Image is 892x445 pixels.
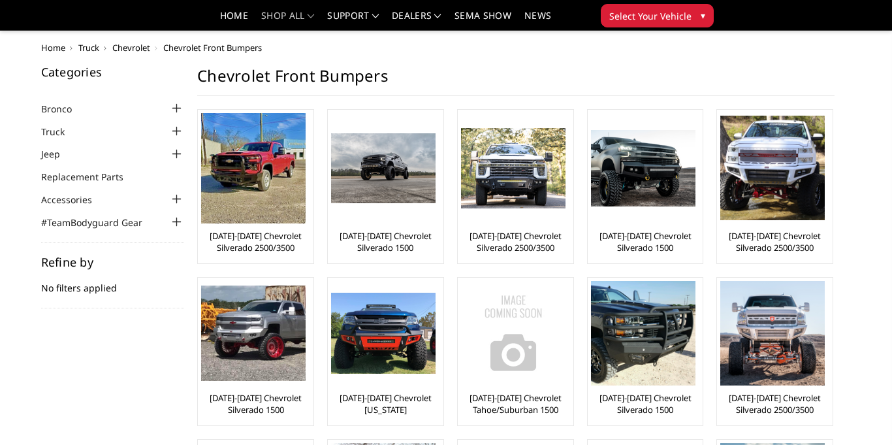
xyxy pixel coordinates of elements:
[261,11,314,30] a: shop all
[78,42,99,54] a: Truck
[41,256,185,308] div: No filters applied
[454,11,511,30] a: SEMA Show
[201,230,310,254] a: [DATE]-[DATE] Chevrolet Silverado 2500/3500
[41,170,140,184] a: Replacement Parts
[392,11,441,30] a: Dealers
[524,11,551,30] a: News
[41,125,81,139] a: Truck
[461,230,570,254] a: [DATE]-[DATE] Chevrolet Silverado 2500/3500
[591,392,700,416] a: [DATE]-[DATE] Chevrolet Silverado 1500
[41,256,185,268] h5: Refine by
[461,392,570,416] a: [DATE]-[DATE] Chevrolet Tahoe/Suburban 1500
[461,281,570,386] a: No Image
[41,193,108,206] a: Accessories
[41,66,185,78] h5: Categories
[41,216,159,229] a: #TeamBodyguard Gear
[201,392,310,416] a: [DATE]-[DATE] Chevrolet Silverado 1500
[720,392,829,416] a: [DATE]-[DATE] Chevrolet Silverado 2500/3500
[461,281,565,386] img: No Image
[41,147,76,161] a: Jeep
[112,42,150,54] a: Chevrolet
[220,11,248,30] a: Home
[197,66,835,96] h1: Chevrolet Front Bumpers
[327,11,379,30] a: Support
[701,8,705,22] span: ▾
[609,9,692,23] span: Select Your Vehicle
[41,42,65,54] a: Home
[720,230,829,254] a: [DATE]-[DATE] Chevrolet Silverado 2500/3500
[591,230,700,254] a: [DATE]-[DATE] Chevrolet Silverado 1500
[601,4,714,27] button: Select Your Vehicle
[331,392,440,416] a: [DATE]-[DATE] Chevrolet [US_STATE]
[41,102,88,116] a: Bronco
[331,230,440,254] a: [DATE]-[DATE] Chevrolet Silverado 1500
[163,42,262,54] span: Chevrolet Front Bumpers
